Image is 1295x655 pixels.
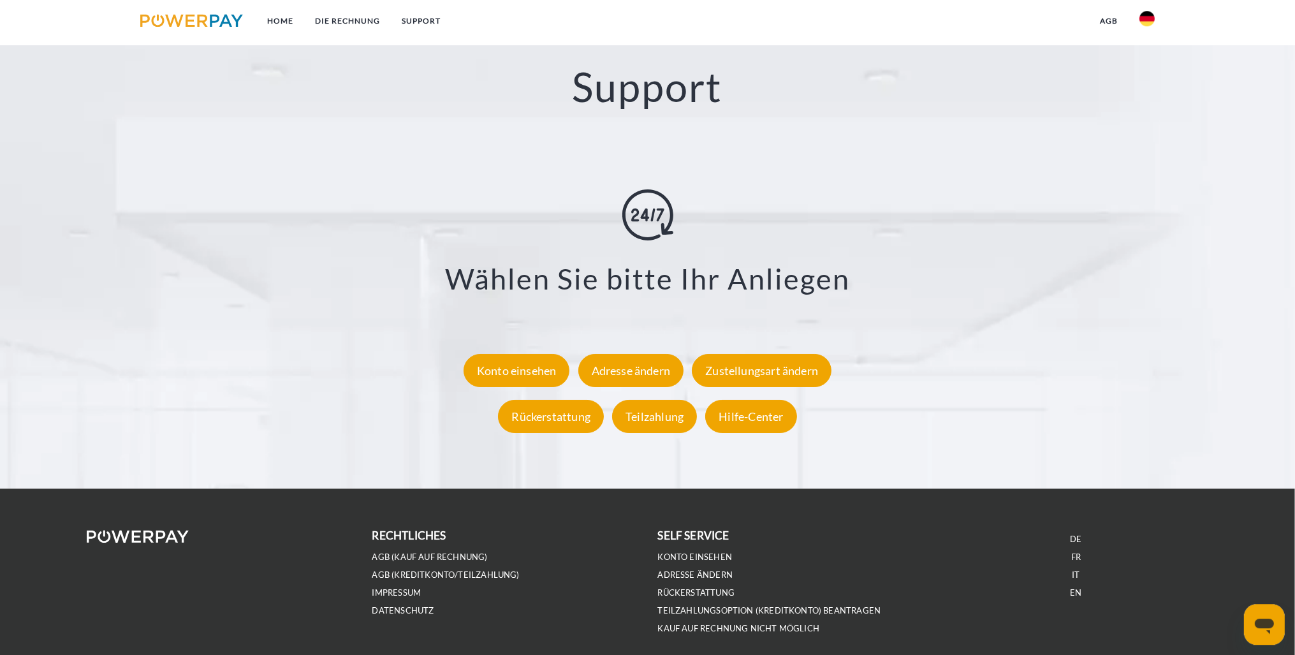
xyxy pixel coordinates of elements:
[498,399,604,432] div: Rückerstattung
[622,189,673,240] img: online-shopping.svg
[1139,11,1155,26] img: de
[658,529,729,542] b: self service
[658,570,733,580] a: Adresse ändern
[658,605,881,616] a: Teilzahlungsoption (KREDITKONTO) beantragen
[464,353,570,386] div: Konto einsehen
[1089,10,1129,33] a: agb
[65,61,1231,112] h2: Support
[705,399,796,432] div: Hilfe-Center
[1070,587,1081,598] a: EN
[575,363,687,377] a: Adresse ändern
[140,14,243,27] img: logo-powerpay.svg
[372,570,520,580] a: AGB (Kreditkonto/Teilzahlung)
[658,623,820,634] a: Kauf auf Rechnung nicht möglich
[391,10,451,33] a: SUPPORT
[87,530,189,543] img: logo-powerpay-white.svg
[1072,570,1079,580] a: IT
[256,10,304,33] a: Home
[578,353,684,386] div: Adresse ändern
[372,529,446,542] b: rechtliches
[372,587,421,598] a: IMPRESSUM
[692,353,831,386] div: Zustellungsart ändern
[460,363,573,377] a: Konto einsehen
[702,409,800,423] a: Hilfe-Center
[372,605,434,616] a: DATENSCHUTZ
[658,587,735,598] a: Rückerstattung
[81,261,1215,297] h3: Wählen Sie bitte Ihr Anliegen
[1244,604,1285,645] iframe: Schaltfläche zum Öffnen des Messaging-Fensters
[495,409,607,423] a: Rückerstattung
[372,552,488,563] a: AGB (Kauf auf Rechnung)
[612,399,697,432] div: Teilzahlung
[658,552,733,563] a: Konto einsehen
[304,10,391,33] a: DIE RECHNUNG
[1071,552,1081,563] a: FR
[1070,534,1081,545] a: DE
[609,409,700,423] a: Teilzahlung
[689,363,835,377] a: Zustellungsart ändern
